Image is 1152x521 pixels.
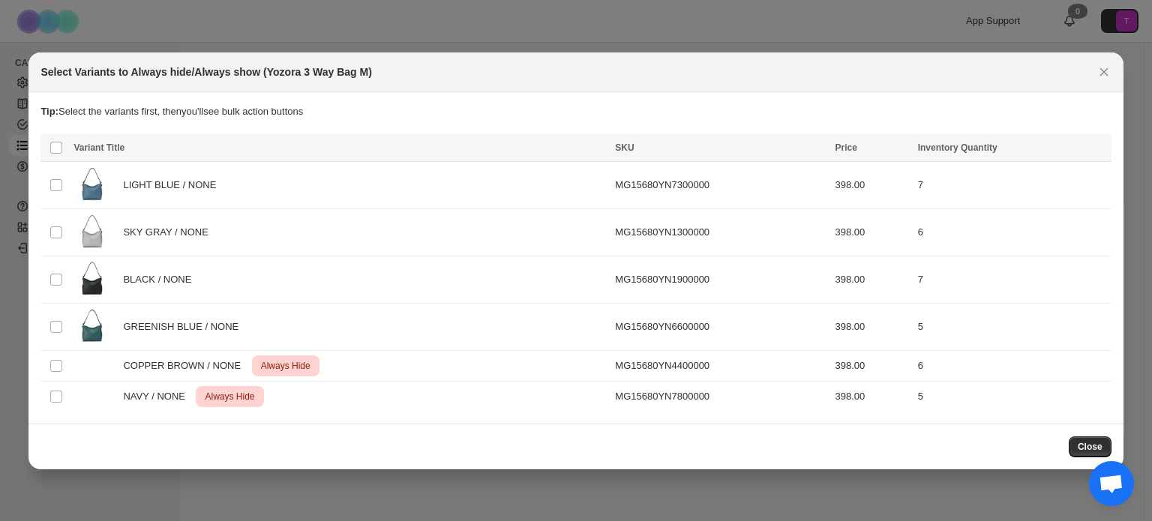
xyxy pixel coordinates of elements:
[913,161,1111,208] td: 7
[258,357,313,375] span: Always Hide
[835,142,857,153] span: Price
[610,256,830,303] td: MG15680YN1900000
[831,303,913,350] td: 398.00
[73,308,111,346] img: MG15680_YN66_color_01.jpg
[913,256,1111,303] td: 7
[73,261,111,298] img: MG15680_YN19_color_01.jpg
[831,350,913,381] td: 398.00
[831,381,913,412] td: 398.00
[123,178,224,193] span: LIGHT BLUE / NONE
[610,381,830,412] td: MG15680YN7800000
[610,303,830,350] td: MG15680YN6600000
[913,381,1111,412] td: 5
[831,161,913,208] td: 398.00
[913,350,1111,381] td: 6
[123,225,216,240] span: SKY GRAY / NONE
[1078,441,1102,453] span: Close
[913,208,1111,256] td: 6
[918,142,997,153] span: Inventory Quantity
[123,358,249,373] span: COPPER BROWN / NONE
[73,214,111,251] img: MG15680_YN13_color_01.jpg
[1089,461,1134,506] div: Open chat
[73,166,111,204] img: MG15680_YN73_color_01.jpg
[40,64,371,79] h2: Select Variants to Always hide/Always show (Yozora 3 Way Bag M)
[123,272,199,287] span: BLACK / NONE
[913,303,1111,350] td: 5
[610,161,830,208] td: MG15680YN7300000
[1069,436,1111,457] button: Close
[610,350,830,381] td: MG15680YN4400000
[831,208,913,256] td: 398.00
[202,388,257,406] span: Always Hide
[123,389,193,404] span: NAVY / NONE
[123,319,247,334] span: GREENISH BLUE / NONE
[615,142,634,153] span: SKU
[610,208,830,256] td: MG15680YN1300000
[831,256,913,303] td: 398.00
[40,104,1111,119] p: Select the variants first, then you'll see bulk action buttons
[1093,61,1114,82] button: Close
[73,142,124,153] span: Variant Title
[40,106,58,117] strong: Tip:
